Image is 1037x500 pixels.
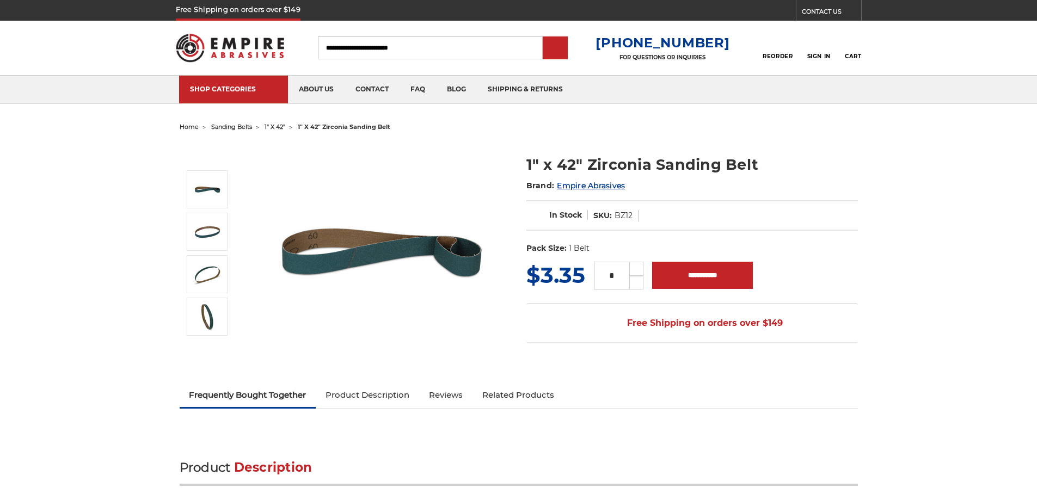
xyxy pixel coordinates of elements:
h1: 1" x 42" Zirconia Sanding Belt [526,154,858,175]
dt: Pack Size: [526,243,567,254]
button: Next [195,338,221,361]
span: $3.35 [526,262,585,288]
span: Free Shipping on orders over $149 [601,312,783,334]
a: [PHONE_NUMBER] [596,35,729,51]
a: shipping & returns [477,76,574,103]
a: Frequently Bought Together [180,383,316,407]
a: Reviews [419,383,473,407]
img: 1" x 42" Zirconia Belt [194,176,221,203]
img: 1" x 42" Zirconia Belt [273,143,490,360]
span: Reorder [763,53,793,60]
input: Submit [544,38,566,59]
dd: BZ12 [615,210,633,221]
a: Cart [845,36,861,60]
span: In Stock [549,210,582,220]
a: blog [436,76,477,103]
a: CONTACT US [802,5,861,21]
span: Cart [845,53,861,60]
button: Previous [195,147,221,170]
span: Sign In [807,53,831,60]
img: 1" x 42" Zirconia Sanding Belt [194,218,221,245]
span: Description [234,460,312,475]
dt: SKU: [593,210,612,221]
img: 1" x 42" Sanding Belt Zirc [194,261,221,288]
a: home [180,123,199,131]
a: contact [345,76,400,103]
div: SHOP CATEGORIES [190,85,277,93]
a: Reorder [763,36,793,59]
a: sanding belts [211,123,252,131]
dd: 1 Belt [569,243,590,254]
a: 1" x 42" [265,123,285,131]
a: Empire Abrasives [557,181,625,190]
a: Product Description [316,383,419,407]
a: faq [400,76,436,103]
span: 1" x 42" zirconia sanding belt [298,123,390,131]
p: FOR QUESTIONS OR INQUIRIES [596,54,729,61]
span: Brand: [526,181,555,190]
a: about us [288,76,345,103]
img: 1" x 42" - Zirconia Sanding Belt [194,303,221,330]
span: Product [180,460,231,475]
a: Related Products [473,383,564,407]
img: Empire Abrasives [176,27,285,69]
